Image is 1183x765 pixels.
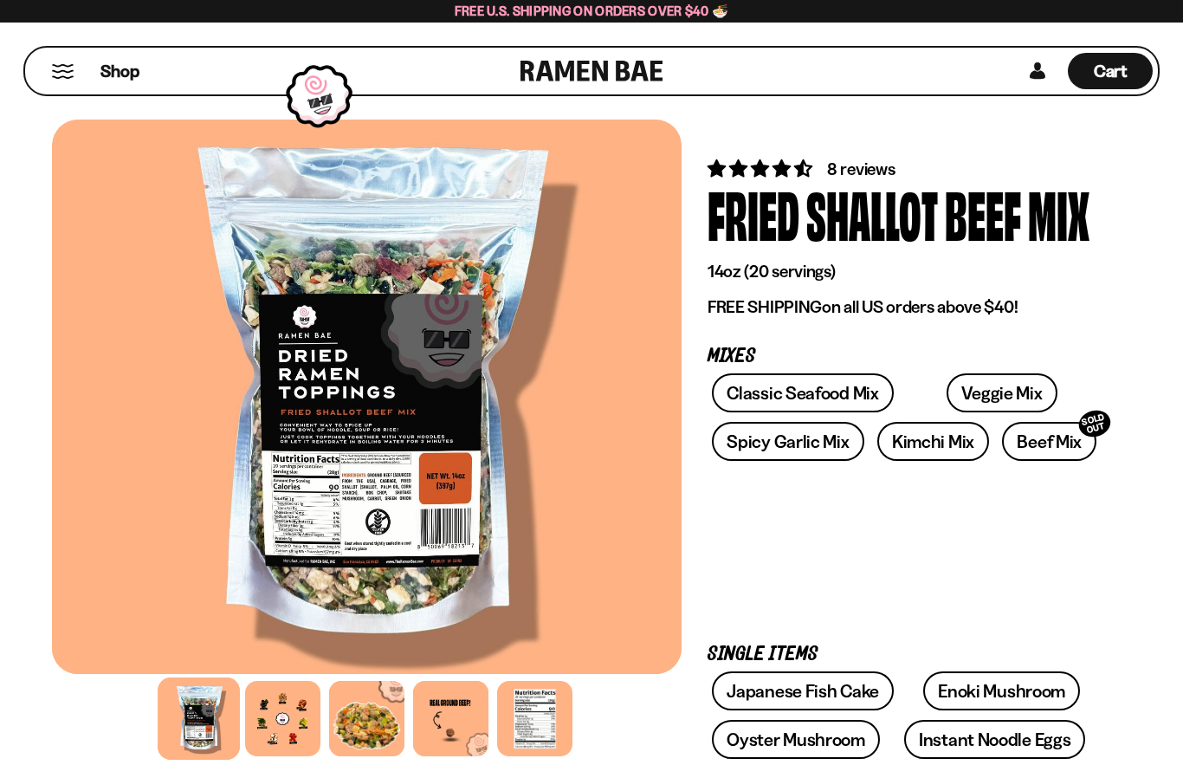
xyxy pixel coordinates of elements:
span: 4.62 stars [708,158,816,179]
p: on all US orders above $40! [708,296,1105,318]
a: Kimchi Mix [877,422,989,461]
a: Instant Noodle Eggs [904,720,1085,759]
a: Japanese Fish Cake [712,671,894,710]
span: Shop [100,60,139,83]
p: Single Items [708,646,1105,663]
div: Beef [945,181,1021,246]
a: Shop [100,53,139,89]
a: Cart [1068,48,1153,94]
div: Fried [708,181,799,246]
strong: FREE SHIPPING [708,296,822,317]
a: Classic Seafood Mix [712,373,893,412]
div: Shallot [806,181,938,246]
a: Spicy Garlic Mix [712,422,863,461]
a: Enoki Mushroom [923,671,1080,710]
p: Mixes [708,348,1105,365]
span: 8 reviews [827,159,895,179]
a: Oyster Mushroom [712,720,880,759]
div: Mix [1028,181,1089,246]
div: SOLD OUT [1076,407,1114,441]
span: Free U.S. Shipping on Orders over $40 🍜 [455,3,729,19]
p: 14oz (20 servings) [708,261,1105,282]
a: Veggie Mix [947,373,1057,412]
button: Mobile Menu Trigger [51,64,74,79]
span: Cart [1094,61,1128,81]
a: Beef MixSOLD OUT [1002,422,1096,461]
